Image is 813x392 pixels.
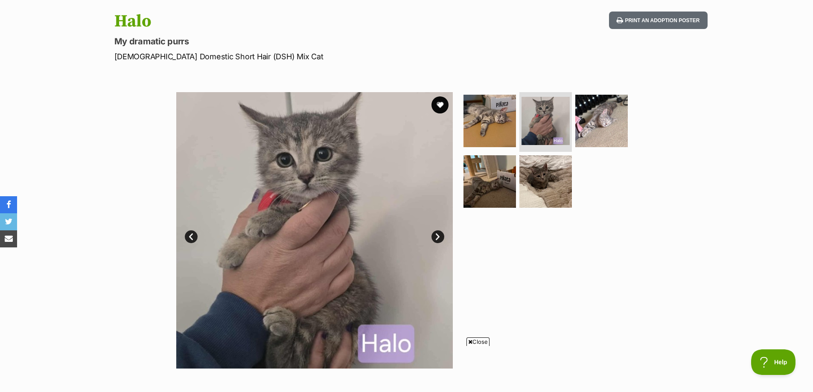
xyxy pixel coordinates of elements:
[114,51,475,62] p: [DEMOGRAPHIC_DATA] Domestic Short Hair (DSH) Mix Cat
[463,95,516,147] img: Photo of Halo
[519,155,572,208] img: Photo of Halo
[114,35,475,47] p: My dramatic purrs
[176,92,453,369] img: Photo of Halo
[200,349,614,388] iframe: Advertisement
[463,155,516,208] img: Photo of Halo
[522,97,570,145] img: Photo of Halo
[431,96,449,113] button: favourite
[466,337,490,346] span: Close
[185,230,198,243] a: Prev
[609,12,707,29] button: Print an adoption poster
[751,349,796,375] iframe: Help Scout Beacon - Open
[575,95,628,147] img: Photo of Halo
[114,12,475,31] h1: Halo
[431,230,444,243] a: Next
